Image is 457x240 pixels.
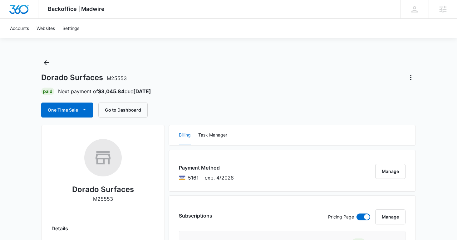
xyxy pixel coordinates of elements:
[375,209,405,224] button: Manage
[98,88,125,94] strong: $3,045.84
[72,184,134,195] h2: Dorado Surfaces
[205,174,234,181] span: exp. 4/2028
[33,19,59,38] a: Websites
[198,125,227,145] button: Task Manager
[179,164,234,171] h3: Payment Method
[41,88,54,95] div: Paid
[107,75,127,81] span: M25553
[179,212,212,219] h3: Subscriptions
[41,58,51,68] button: Back
[179,125,191,145] button: Billing
[52,225,68,232] span: Details
[98,103,148,118] button: Go to Dashboard
[375,164,405,179] button: Manage
[41,103,93,118] button: One Time Sale
[6,19,33,38] a: Accounts
[188,174,199,181] span: Visa ending with
[59,19,83,38] a: Settings
[41,73,127,82] h1: Dorado Surfaces
[93,195,113,203] p: M25553
[133,88,151,94] strong: [DATE]
[58,88,151,95] p: Next payment of due
[48,6,105,12] span: Backoffice | Madwire
[328,214,354,220] p: Pricing Page
[406,73,416,83] button: Actions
